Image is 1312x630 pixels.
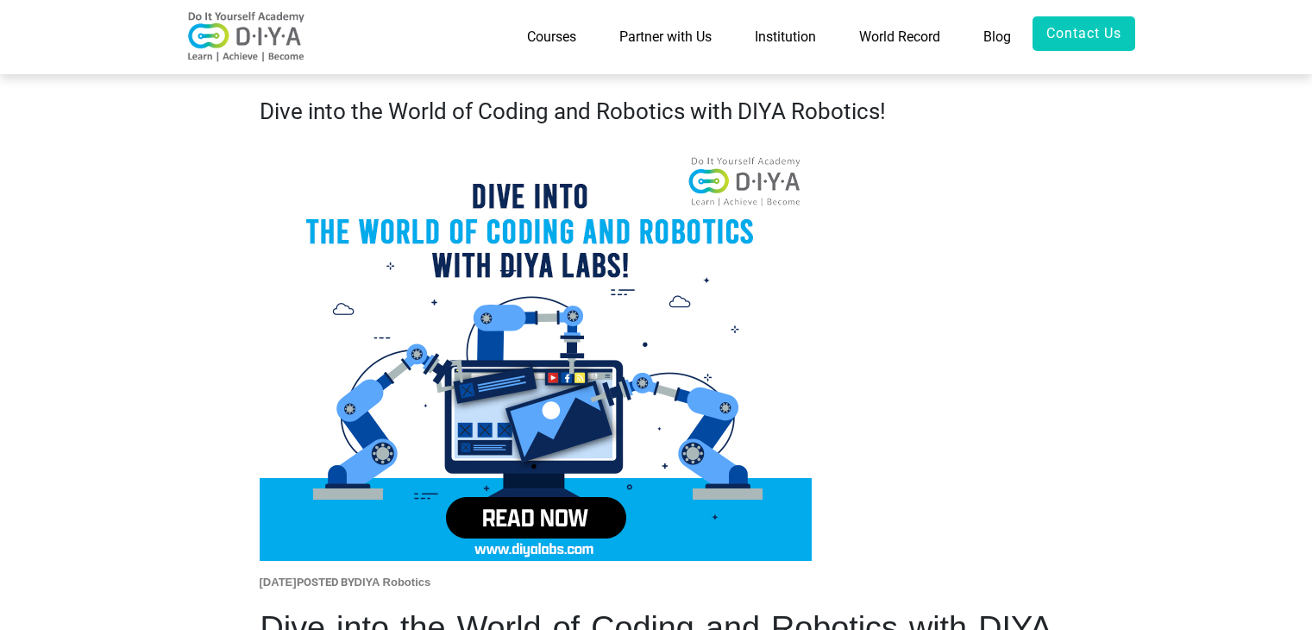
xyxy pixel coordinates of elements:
[260,575,1053,590] h6: [DATE] DIYA Robotics
[178,11,316,63] img: logo-v2.png
[733,16,838,58] a: Institution
[1033,16,1135,51] a: Contact Us
[598,16,733,58] a: Partner with Us
[297,576,355,589] strong: POSTED BY
[260,98,886,124] strong: Dive into the World of Coding and Robotics with DIYA Robotics!
[962,16,1033,58] a: Blog
[838,16,962,58] a: World Record
[505,16,598,58] a: Courses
